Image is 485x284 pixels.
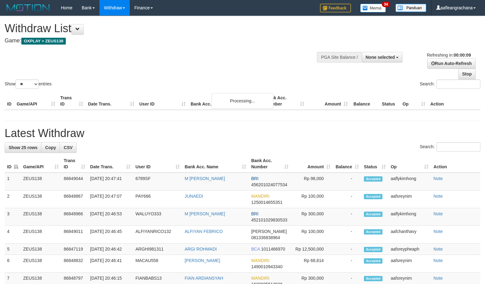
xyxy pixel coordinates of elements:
[251,258,269,263] span: MANDIRI
[5,22,317,35] h1: Withdraw List
[88,243,133,255] td: [DATE] 20:46:42
[5,155,21,173] th: ID: activate to sort column descending
[251,276,269,281] span: MANDIRI
[395,4,426,12] img: panduan.png
[5,127,480,140] h1: Latest Withdraw
[45,145,56,150] span: Copy
[5,243,21,255] td: 5
[5,191,21,208] td: 2
[61,255,88,273] td: 86848832
[41,142,60,153] a: Copy
[333,173,361,191] td: -
[364,258,382,264] span: Accepted
[320,4,351,12] img: Feedback.jpg
[366,55,395,60] span: None selected
[400,92,428,110] th: Op
[433,276,443,281] a: Note
[21,208,61,226] td: ZEUS138
[333,191,361,208] td: -
[61,191,88,208] td: 86848867
[388,243,431,255] td: aafsreypheaph
[427,58,476,69] a: Run Auto-Refresh
[360,4,386,12] img: Button%20Memo.svg
[251,176,258,181] span: BRI
[433,211,443,216] a: Note
[251,194,269,199] span: MANDIRI
[364,229,382,235] span: Accepted
[5,208,21,226] td: 3
[333,208,361,226] td: -
[291,208,333,226] td: Rp 300,000
[433,194,443,199] a: Note
[185,258,220,263] a: [PERSON_NAME]
[88,226,133,243] td: [DATE] 20:46:45
[361,155,388,173] th: Status: activate to sort column ascending
[364,176,382,182] span: Accepted
[388,226,431,243] td: aafchanthavy
[251,217,287,222] span: Copy 452101029830533 to clipboard
[5,173,21,191] td: 1
[453,53,471,58] strong: 00:00:09
[185,247,217,252] a: ARGI ROHMADI
[458,69,476,79] a: Stop
[21,38,66,45] span: OXPLAY > ZEUS138
[185,211,225,216] a: M [PERSON_NAME]
[291,173,333,191] td: Rp 98,000
[21,173,61,191] td: ZEUS138
[188,92,263,110] th: Bank Acc. Name
[14,92,58,110] th: Game/API
[61,208,88,226] td: 86848966
[436,80,480,89] input: Search:
[428,92,480,110] th: Action
[251,235,280,240] span: Copy 081336838964 to clipboard
[185,194,203,199] a: JUNAEDI
[60,142,77,153] a: CSV
[133,226,182,243] td: ALFIYANRICO132
[420,142,480,152] label: Search:
[61,155,88,173] th: Trans ID: activate to sort column ascending
[251,229,287,234] span: [PERSON_NAME]
[88,255,133,273] td: [DATE] 20:46:41
[185,176,225,181] a: M [PERSON_NAME]
[137,92,188,110] th: User ID
[251,247,260,252] span: BCA
[88,191,133,208] td: [DATE] 20:47:07
[133,255,182,273] td: MACAU558
[5,142,41,153] a: Show 25 rows
[388,208,431,226] td: aaflykimhong
[388,155,431,173] th: Op: activate to sort column ascending
[362,52,403,62] button: None selected
[433,229,443,234] a: Note
[61,243,88,255] td: 86847119
[420,80,480,89] label: Search:
[431,155,480,173] th: Action
[291,226,333,243] td: Rp 100,000
[251,264,282,269] span: Copy 1490010943340 to clipboard
[364,194,382,199] span: Accepted
[21,155,61,173] th: Game/API: activate to sort column ascending
[388,173,431,191] td: aaflykimhong
[21,191,61,208] td: ZEUS138
[249,155,291,173] th: Bank Acc. Number: activate to sort column ascending
[350,92,379,110] th: Balance
[5,3,52,12] img: MOTION_logo.png
[251,182,287,187] span: Copy 456201024077534 to clipboard
[21,243,61,255] td: ZEUS138
[61,226,88,243] td: 86849011
[251,200,282,205] span: Copy 1250014655351 to clipboard
[21,255,61,273] td: ZEUS138
[291,243,333,255] td: Rp 12,500,000
[388,255,431,273] td: aafsreynim
[21,226,61,243] td: ZEUS138
[86,92,137,110] th: Date Trans.
[291,255,333,273] td: Rp 68,614
[5,255,21,273] td: 6
[251,211,258,216] span: BRI
[182,155,249,173] th: Bank Acc. Name: activate to sort column ascending
[212,93,273,109] div: Processing...
[364,276,382,281] span: Accepted
[333,155,361,173] th: Balance: activate to sort column ascending
[291,155,333,173] th: Amount: activate to sort column ascending
[133,155,182,173] th: User ID: activate to sort column ascending
[307,92,350,110] th: Amount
